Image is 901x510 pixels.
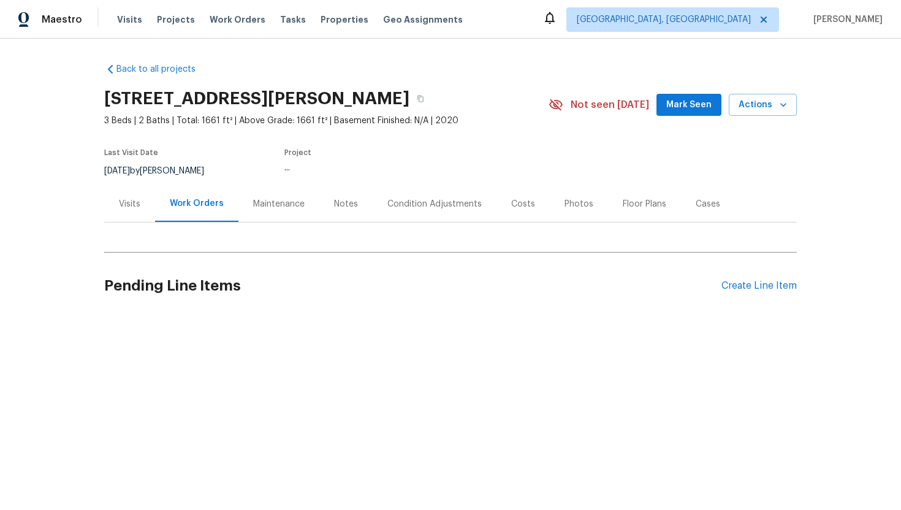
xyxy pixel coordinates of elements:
[284,149,311,156] span: Project
[623,198,666,210] div: Floor Plans
[565,198,593,210] div: Photos
[696,198,720,210] div: Cases
[321,13,368,26] span: Properties
[729,94,797,116] button: Actions
[42,13,82,26] span: Maestro
[383,13,463,26] span: Geo Assignments
[284,164,520,172] div: ...
[210,13,265,26] span: Work Orders
[571,99,649,111] span: Not seen [DATE]
[409,88,431,110] button: Copy Address
[104,164,219,178] div: by [PERSON_NAME]
[104,115,549,127] span: 3 Beds | 2 Baths | Total: 1661 ft² | Above Grade: 1661 ft² | Basement Finished: N/A | 2020
[577,13,751,26] span: [GEOGRAPHIC_DATA], [GEOGRAPHIC_DATA]
[119,198,140,210] div: Visits
[157,13,195,26] span: Projects
[280,15,306,24] span: Tasks
[739,97,787,113] span: Actions
[387,198,482,210] div: Condition Adjustments
[334,198,358,210] div: Notes
[666,97,712,113] span: Mark Seen
[170,197,224,210] div: Work Orders
[808,13,883,26] span: [PERSON_NAME]
[721,280,797,292] div: Create Line Item
[253,198,305,210] div: Maintenance
[511,198,535,210] div: Costs
[104,167,130,175] span: [DATE]
[104,257,721,314] h2: Pending Line Items
[656,94,721,116] button: Mark Seen
[117,13,142,26] span: Visits
[104,63,222,75] a: Back to all projects
[104,93,409,105] h2: [STREET_ADDRESS][PERSON_NAME]
[104,149,158,156] span: Last Visit Date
